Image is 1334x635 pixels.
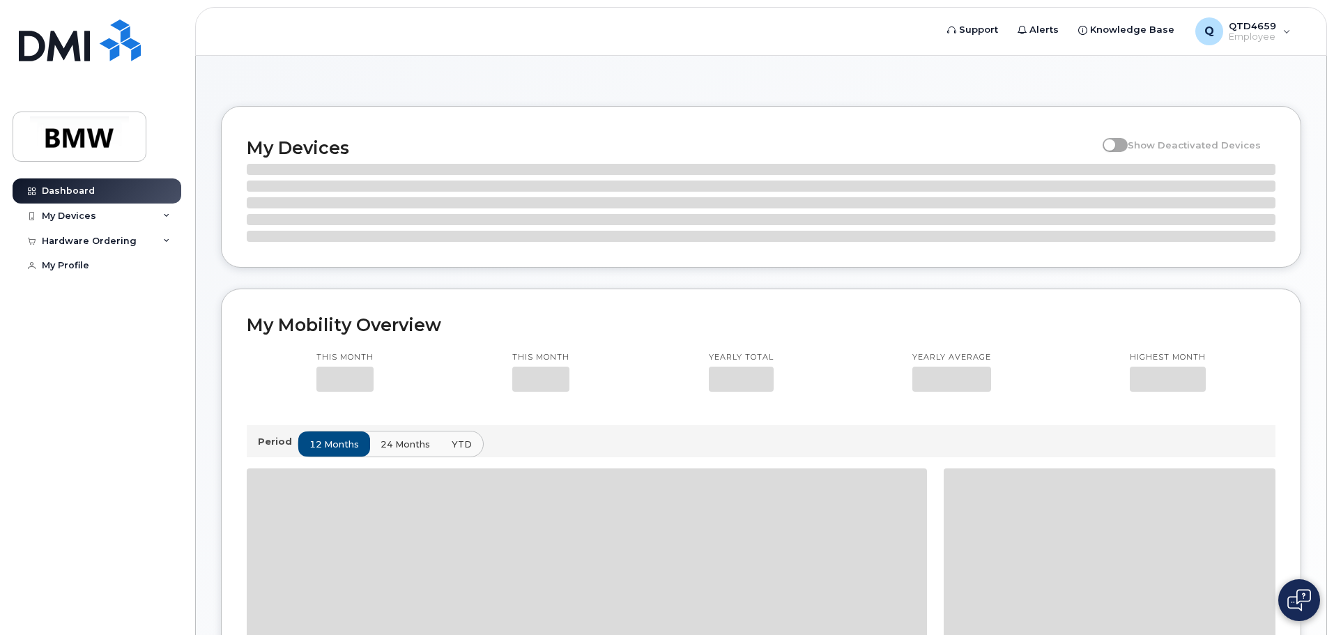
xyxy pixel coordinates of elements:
img: Open chat [1287,589,1311,611]
p: Yearly total [709,352,774,363]
span: 24 months [381,438,430,451]
span: Show Deactivated Devices [1128,139,1261,151]
p: Period [258,435,298,448]
p: This month [512,352,569,363]
h2: My Devices [247,137,1096,158]
span: YTD [452,438,472,451]
p: This month [316,352,374,363]
h2: My Mobility Overview [247,314,1275,335]
p: Highest month [1130,352,1206,363]
input: Show Deactivated Devices [1103,132,1114,143]
p: Yearly average [912,352,991,363]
